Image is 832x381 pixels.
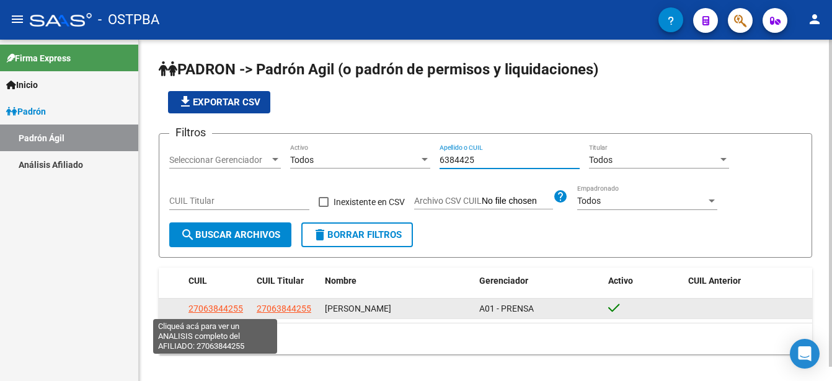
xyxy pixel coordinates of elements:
h3: Filtros [169,124,212,141]
span: Inicio [6,78,38,92]
mat-icon: person [807,12,822,27]
span: Borrar Filtros [312,229,402,240]
span: Activo [608,276,633,286]
span: CUIL Titular [257,276,304,286]
span: Firma Express [6,51,71,65]
mat-icon: delete [312,227,327,242]
datatable-header-cell: Gerenciador [474,268,604,294]
span: Seleccionar Gerenciador [169,155,270,165]
span: CUIL [188,276,207,286]
div: 1 total [159,323,812,354]
datatable-header-cell: CUIL Titular [252,268,320,294]
span: Archivo CSV CUIL [414,196,482,206]
mat-icon: search [180,227,195,242]
mat-icon: help [553,189,568,204]
span: CUIL Anterior [688,276,741,286]
datatable-header-cell: CUIL Anterior [683,268,813,294]
span: A01 - PRENSA [479,304,534,313]
button: Buscar Archivos [169,222,291,247]
span: Buscar Archivos [180,229,280,240]
datatable-header-cell: Activo [603,268,683,294]
span: [PERSON_NAME] [325,304,391,313]
mat-icon: file_download [178,94,193,109]
span: Todos [577,196,601,206]
datatable-header-cell: CUIL [184,268,252,294]
span: Todos [290,155,314,165]
span: Gerenciador [479,276,528,286]
datatable-header-cell: Nombre [320,268,474,294]
span: Padrón [6,105,46,118]
span: Inexistente en CSV [334,195,405,209]
div: Open Intercom Messenger [790,339,820,369]
span: Todos [589,155,613,165]
span: - OSTPBA [98,6,159,33]
span: 27063844255 [188,304,243,313]
span: 27063844255 [257,304,311,313]
input: Archivo CSV CUIL [482,196,553,207]
mat-icon: menu [10,12,25,27]
span: Exportar CSV [178,97,260,108]
span: Nombre [325,276,356,286]
button: Borrar Filtros [301,222,413,247]
span: PADRON -> Padrón Agil (o padrón de permisos y liquidaciones) [159,61,598,78]
button: Exportar CSV [168,91,270,113]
